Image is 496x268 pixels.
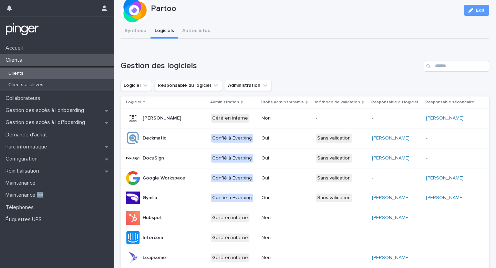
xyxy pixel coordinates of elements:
[3,71,29,76] p: Clients
[261,215,310,221] p: Non
[426,235,478,241] p: -
[476,8,485,13] span: Edit
[316,134,352,143] div: Sans validation
[211,194,253,202] div: Confié à Everping
[121,248,489,268] tr: LeapsomeGéré en interneNon-[PERSON_NAME] -
[426,115,464,121] a: [PERSON_NAME]
[143,175,185,181] p: Google Workspace
[211,134,253,143] div: Confié à Everping
[225,80,272,91] button: Administration
[426,215,478,221] p: -
[372,235,421,241] p: -
[371,99,418,106] p: Responsable du logiciel
[315,99,360,106] p: Méthode de validation
[143,135,166,141] p: Deckmatic
[426,135,478,141] p: -
[121,61,421,71] h1: Gestion des logiciels
[3,95,46,102] p: Collaborateurs
[121,128,489,148] tr: DeckmaticConfié à EverpingOuiSans validation[PERSON_NAME] -
[316,115,366,121] p: -
[424,61,489,72] input: Search
[316,235,366,241] p: -
[121,228,489,248] tr: IntercomGéré en interneNon---
[372,215,410,221] a: [PERSON_NAME]
[372,175,421,181] p: -
[211,234,249,242] div: Géré en interne
[426,255,478,261] p: -
[316,255,366,261] p: -
[316,154,352,163] div: Sans validation
[121,24,151,39] button: Synthèse
[151,24,178,39] button: Logiciels
[143,155,164,161] p: DocuSign
[261,175,310,181] p: Oui
[121,168,489,188] tr: Google WorkspaceConfié à EverpingOuiSans validation-[PERSON_NAME]
[3,168,44,174] p: Réinitialisation
[261,235,310,241] p: Non
[121,109,489,128] tr: [PERSON_NAME]Géré en interneNon--[PERSON_NAME]
[143,215,162,221] p: Hubspot
[261,115,310,121] p: Non
[372,255,410,261] a: [PERSON_NAME]
[151,4,458,14] p: Partoo
[372,195,410,201] a: [PERSON_NAME]
[178,24,214,39] button: Autres infos
[3,119,91,126] p: Gestion des accès à l’offboarding
[426,195,464,201] a: [PERSON_NAME]
[211,254,249,262] div: Géré en interne
[261,155,310,161] p: Oui
[143,115,181,121] p: [PERSON_NAME]
[3,216,47,223] p: Étiquettes UPS
[372,135,410,141] a: [PERSON_NAME]
[3,204,39,211] p: Téléphones
[316,215,366,221] p: -
[426,155,478,161] p: -
[3,144,53,150] p: Parc informatique
[316,174,352,183] div: Sans validation
[143,255,166,261] p: Leapsome
[126,99,141,106] p: Logiciel
[372,115,421,121] p: -
[3,57,28,63] p: Clients
[261,255,310,261] p: Non
[261,99,304,106] p: Droits admin transmis
[143,195,157,201] p: Gymlib
[211,214,249,222] div: Géré en interne
[372,155,410,161] a: [PERSON_NAME]
[155,80,222,91] button: Responsable du logiciel
[121,188,489,208] tr: GymlibConfié à EverpingOuiSans validation[PERSON_NAME] [PERSON_NAME]
[3,180,41,186] p: Maintenance
[211,154,253,163] div: Confié à Everping
[121,208,489,228] tr: HubspotGéré en interneNon-[PERSON_NAME] -
[261,135,310,141] p: Oui
[211,174,253,183] div: Confié à Everping
[425,99,474,106] p: Responsable secondaire
[143,235,163,241] p: Intercom
[3,192,49,198] p: Maintenance 🆕
[121,148,489,168] tr: DocuSignConfié à EverpingOuiSans validation[PERSON_NAME] -
[211,114,249,123] div: Géré en interne
[464,5,489,16] button: Edit
[6,22,39,36] img: mTgBEunGTSyRkCgitkcU
[3,82,49,88] p: Clients archivés
[316,194,352,202] div: Sans validation
[426,175,464,181] a: [PERSON_NAME]
[3,132,53,138] p: Demande d'achat
[261,195,310,201] p: Oui
[3,156,43,162] p: Configuration
[3,107,90,114] p: Gestion des accès à l’onboarding
[121,80,152,91] button: Logiciel
[3,45,28,51] p: Accueil
[210,99,239,106] p: Administration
